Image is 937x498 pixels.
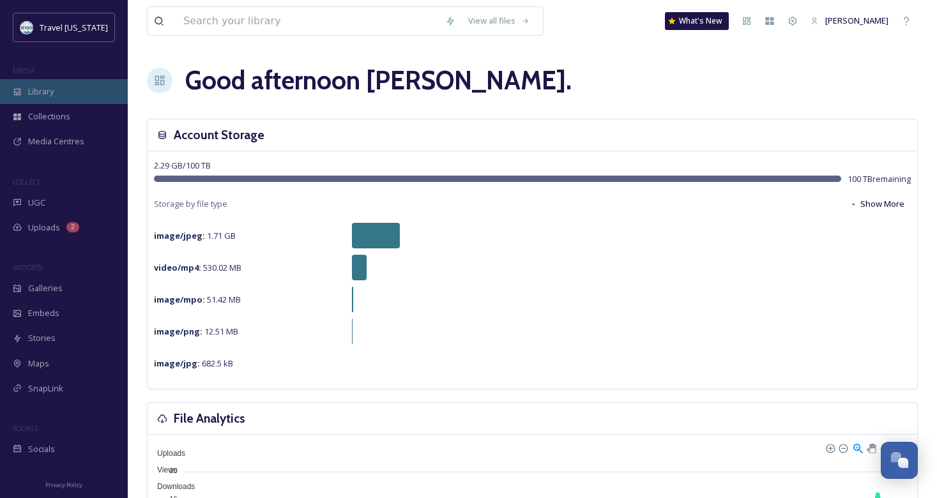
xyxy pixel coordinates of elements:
[881,442,918,479] button: Open Chat
[28,443,55,455] span: Socials
[843,192,911,216] button: Show More
[28,86,54,98] span: Library
[154,160,211,171] span: 2.29 GB / 100 TB
[825,443,834,452] div: Zoom In
[13,262,42,272] span: WIDGETS
[45,476,82,492] a: Privacy Policy
[154,198,227,210] span: Storage by file type
[881,442,892,453] div: Reset Zoom
[28,110,70,123] span: Collections
[28,358,49,370] span: Maps
[852,442,863,453] div: Selection Zoom
[13,423,38,433] span: SOCIALS
[148,465,178,474] span: Views
[20,21,33,34] img: download.jpeg
[804,8,895,33] a: [PERSON_NAME]
[825,15,888,26] span: [PERSON_NAME]
[154,294,241,305] span: 51.42 MB
[28,222,60,234] span: Uploads
[154,262,201,273] strong: video/mp4 :
[665,12,729,30] a: What's New
[154,262,241,273] span: 530.02 MB
[28,382,63,395] span: SnapLink
[13,66,35,75] span: MEDIA
[154,326,202,337] strong: image/png :
[28,282,63,294] span: Galleries
[154,358,233,369] span: 682.5 kB
[28,332,56,344] span: Stories
[45,481,82,489] span: Privacy Policy
[154,294,205,305] strong: image/mpo :
[462,8,537,33] a: View all files
[154,326,238,337] span: 12.51 MB
[148,482,195,491] span: Downloads
[154,358,200,369] strong: image/jpg :
[848,173,911,185] span: 100 TB remaining
[40,22,108,33] span: Travel [US_STATE]
[177,7,439,35] input: Search your library
[169,466,177,474] tspan: 20
[867,444,874,451] div: Panning
[154,230,205,241] strong: image/jpeg :
[174,409,245,428] h3: File Analytics
[148,449,185,458] span: Uploads
[154,230,236,241] span: 1.71 GB
[838,443,847,452] div: Zoom Out
[174,126,264,144] h3: Account Storage
[13,177,40,186] span: COLLECT
[66,222,79,232] div: 2
[28,135,84,147] span: Media Centres
[28,197,45,209] span: UGC
[185,61,572,100] h1: Good afternoon [PERSON_NAME] .
[28,307,59,319] span: Embeds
